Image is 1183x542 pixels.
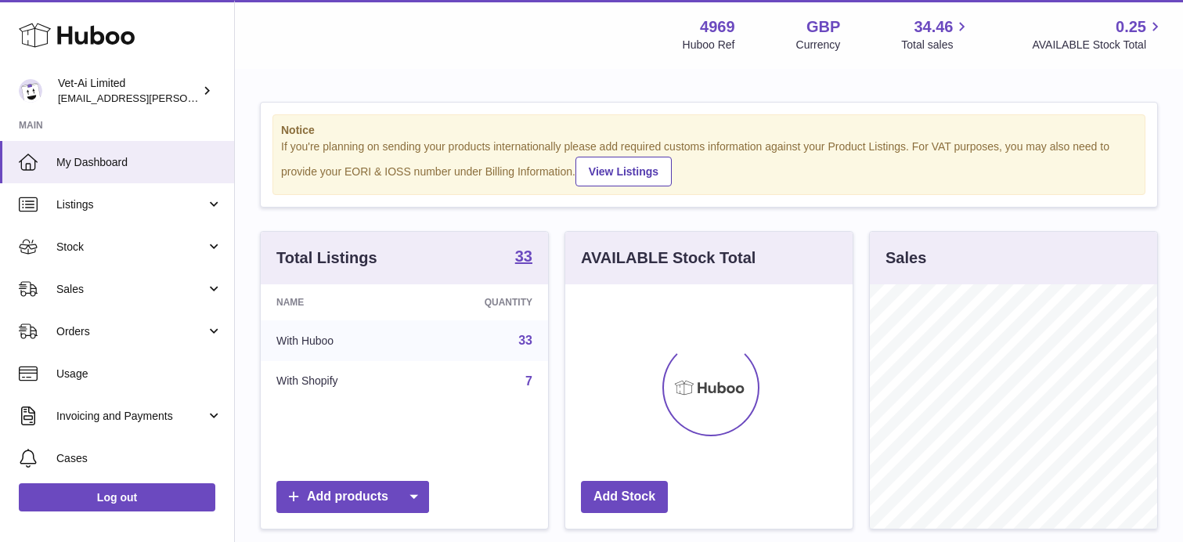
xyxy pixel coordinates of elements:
[901,16,971,52] a: 34.46 Total sales
[56,197,206,212] span: Listings
[1116,16,1146,38] span: 0.25
[281,139,1137,186] div: If you're planning on sending your products internationally please add required customs informati...
[914,16,953,38] span: 34.46
[806,16,840,38] strong: GBP
[261,361,416,402] td: With Shopify
[58,92,314,104] span: [EMAIL_ADDRESS][PERSON_NAME][DOMAIN_NAME]
[1032,16,1164,52] a: 0.25 AVAILABLE Stock Total
[261,320,416,361] td: With Huboo
[518,334,532,347] a: 33
[700,16,735,38] strong: 4969
[281,123,1137,138] strong: Notice
[56,451,222,466] span: Cases
[901,38,971,52] span: Total sales
[683,38,735,52] div: Huboo Ref
[261,284,416,320] th: Name
[515,248,532,264] strong: 33
[276,248,377,269] h3: Total Listings
[581,481,668,513] a: Add Stock
[515,248,532,267] a: 33
[19,483,215,511] a: Log out
[56,367,222,381] span: Usage
[58,76,199,106] div: Vet-Ai Limited
[56,155,222,170] span: My Dashboard
[581,248,756,269] h3: AVAILABLE Stock Total
[796,38,841,52] div: Currency
[525,374,532,388] a: 7
[1032,38,1164,52] span: AVAILABLE Stock Total
[416,284,548,320] th: Quantity
[56,240,206,255] span: Stock
[56,282,206,297] span: Sales
[885,248,926,269] h3: Sales
[56,324,206,339] span: Orders
[19,79,42,103] img: abbey.fraser-roe@vet-ai.com
[575,157,672,186] a: View Listings
[56,409,206,424] span: Invoicing and Payments
[276,481,429,513] a: Add products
